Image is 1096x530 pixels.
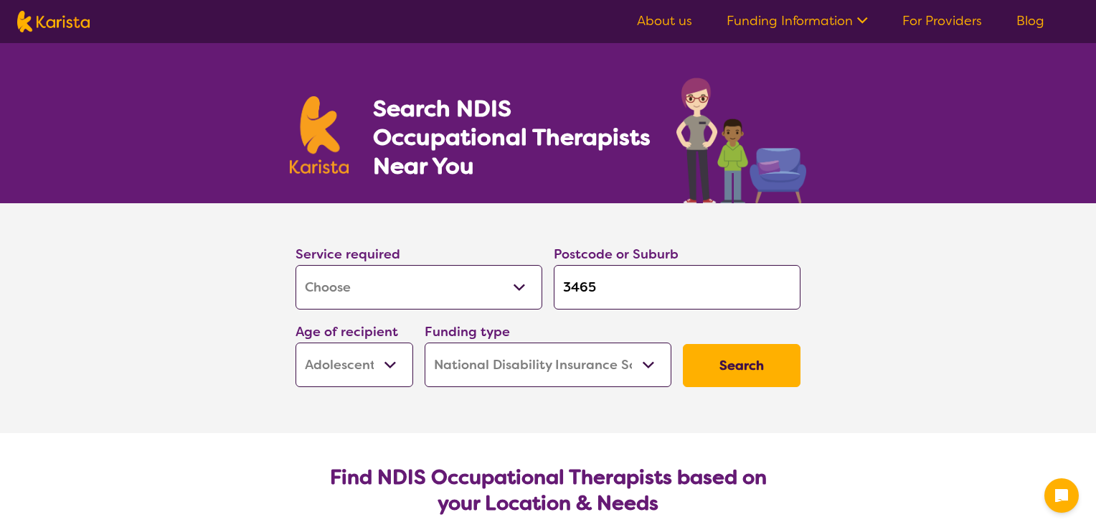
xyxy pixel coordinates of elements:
[296,246,400,263] label: Service required
[676,78,806,203] img: occupational-therapy
[727,12,868,29] a: Funding Information
[17,11,90,32] img: Karista logo
[290,96,349,174] img: Karista logo
[554,246,679,263] label: Postcode or Suburb
[296,323,398,340] label: Age of recipient
[554,265,800,310] input: Type
[1016,12,1044,29] a: Blog
[373,94,652,180] h1: Search NDIS Occupational Therapists Near You
[637,12,692,29] a: About us
[425,323,510,340] label: Funding type
[683,344,800,387] button: Search
[307,465,789,516] h2: Find NDIS Occupational Therapists based on your Location & Needs
[902,12,982,29] a: For Providers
